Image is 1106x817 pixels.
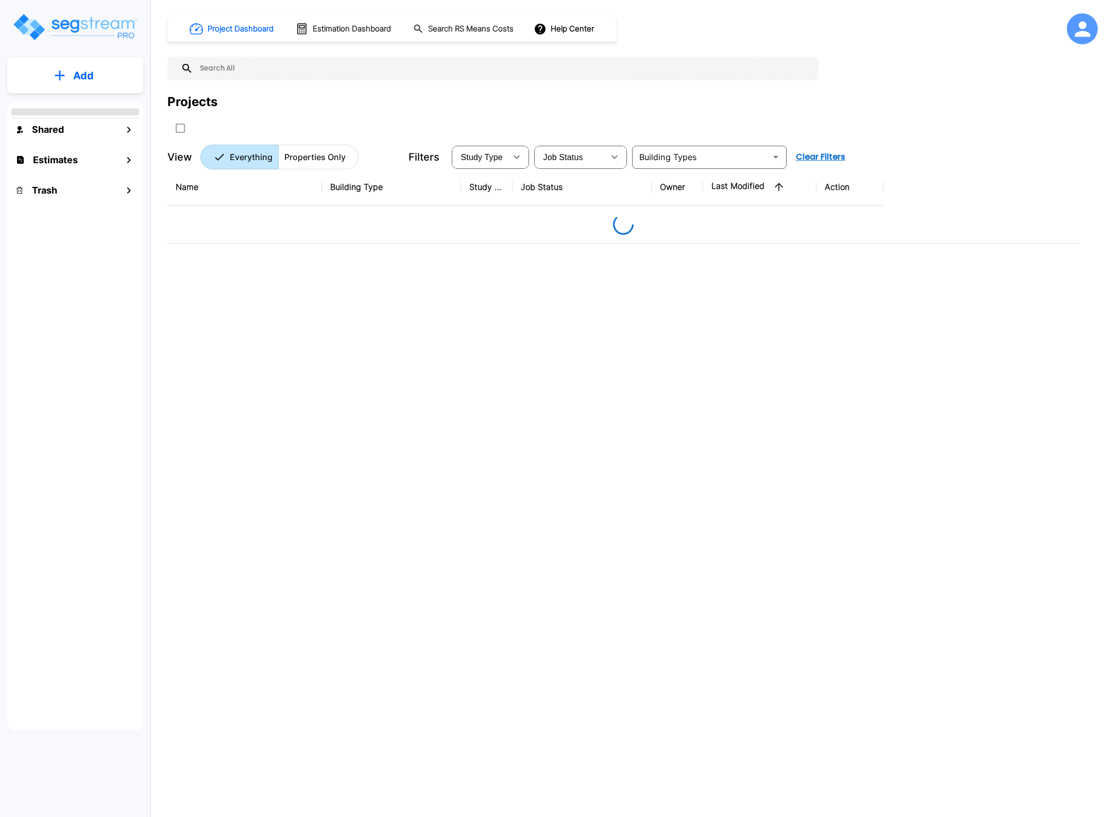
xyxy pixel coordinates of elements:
p: Everything [230,151,273,163]
button: SelectAll [170,118,191,138]
div: Projects [167,93,217,111]
h1: Estimates [33,153,78,167]
span: Job Status [543,153,583,162]
button: Properties Only [278,145,359,169]
p: View [167,149,192,165]
div: Select [536,143,604,171]
h1: Shared [32,123,64,136]
th: Owner [652,168,703,206]
p: Add [73,68,94,83]
th: Building Type [322,168,461,206]
input: Search All [193,57,813,80]
button: Project Dashboard [185,18,279,40]
button: Clear Filters [792,147,849,167]
th: Last Modified [703,168,816,206]
input: Building Types [635,150,767,164]
button: Open [769,150,783,164]
img: Logo [12,12,138,42]
span: Study Type [461,153,503,162]
div: Platform [200,145,359,169]
h1: Trash [32,183,57,197]
button: Search RS Means Costs [409,19,519,39]
button: Everything [200,145,279,169]
th: Action [816,168,883,206]
th: Name [167,168,322,206]
h1: Project Dashboard [208,23,274,35]
button: Add [7,61,143,91]
p: Properties Only [284,151,346,163]
th: Job Status [513,168,652,206]
button: Help Center [532,19,598,39]
th: Study Type [461,168,513,206]
h1: Search RS Means Costs [428,23,514,35]
button: Estimation Dashboard [292,18,397,40]
p: Filters [409,149,439,165]
div: Select [454,143,506,171]
h1: Estimation Dashboard [313,23,391,35]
